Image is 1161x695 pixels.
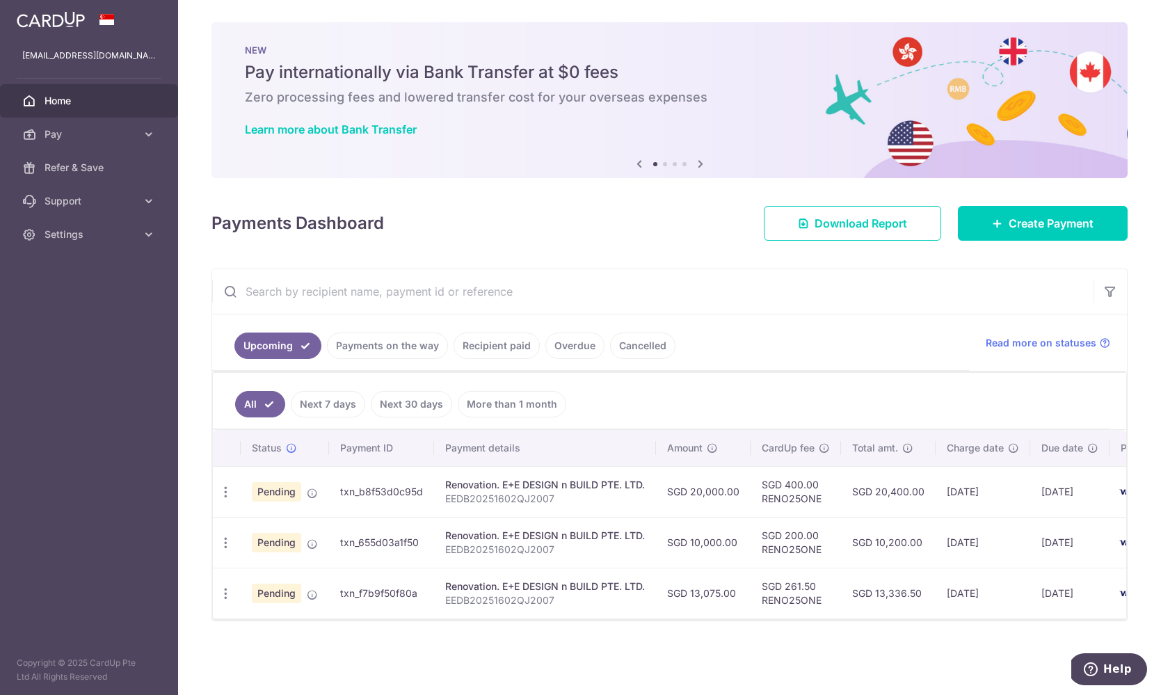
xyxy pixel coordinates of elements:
[1030,568,1110,618] td: [DATE]
[936,568,1030,618] td: [DATE]
[45,94,136,108] span: Home
[1071,653,1147,688] iframe: Opens a widget where you can find more information
[841,466,936,517] td: SGD 20,400.00
[751,466,841,517] td: SGD 400.00 RENO25ONE
[252,482,301,502] span: Pending
[852,441,898,455] span: Total amt.
[610,333,675,359] a: Cancelled
[947,441,1004,455] span: Charge date
[329,430,434,466] th: Payment ID
[45,161,136,175] span: Refer & Save
[245,45,1094,56] p: NEW
[329,517,434,568] td: txn_655d03a1f50
[762,441,815,455] span: CardUp fee
[445,492,645,506] p: EEDB20251602QJ2007
[329,568,434,618] td: txn_f7b9f50f80a
[841,517,936,568] td: SGD 10,200.00
[454,333,540,359] a: Recipient paid
[1041,441,1083,455] span: Due date
[1114,585,1142,602] img: Bank Card
[327,333,448,359] a: Payments on the way
[212,269,1094,314] input: Search by recipient name, payment id or reference
[245,122,417,136] a: Learn more about Bank Transfer
[235,391,285,417] a: All
[1114,484,1142,500] img: Bank Card
[1009,215,1094,232] span: Create Payment
[17,11,85,28] img: CardUp
[815,215,907,232] span: Download Report
[936,466,1030,517] td: [DATE]
[291,391,365,417] a: Next 7 days
[445,580,645,593] div: Renovation. E+E DESIGN n BUILD PTE. LTD.
[458,391,566,417] a: More than 1 month
[45,194,136,208] span: Support
[986,336,1110,350] a: Read more on statuses
[445,478,645,492] div: Renovation. E+E DESIGN n BUILD PTE. LTD.
[764,206,941,241] a: Download Report
[434,430,656,466] th: Payment details
[252,441,282,455] span: Status
[234,333,321,359] a: Upcoming
[45,127,136,141] span: Pay
[371,391,452,417] a: Next 30 days
[751,568,841,618] td: SGD 261.50 RENO25ONE
[936,517,1030,568] td: [DATE]
[1030,517,1110,568] td: [DATE]
[841,568,936,618] td: SGD 13,336.50
[445,543,645,557] p: EEDB20251602QJ2007
[986,336,1096,350] span: Read more on statuses
[1114,534,1142,551] img: Bank Card
[656,466,751,517] td: SGD 20,000.00
[45,227,136,241] span: Settings
[656,517,751,568] td: SGD 10,000.00
[22,49,156,63] p: [EMAIL_ADDRESS][DOMAIN_NAME]
[252,533,301,552] span: Pending
[958,206,1128,241] a: Create Payment
[656,568,751,618] td: SGD 13,075.00
[211,22,1128,178] img: Bank transfer banner
[445,529,645,543] div: Renovation. E+E DESIGN n BUILD PTE. LTD.
[445,593,645,607] p: EEDB20251602QJ2007
[545,333,604,359] a: Overdue
[245,61,1094,83] h5: Pay internationally via Bank Transfer at $0 fees
[667,441,703,455] span: Amount
[211,211,384,236] h4: Payments Dashboard
[751,517,841,568] td: SGD 200.00 RENO25ONE
[329,466,434,517] td: txn_b8f53d0c95d
[1030,466,1110,517] td: [DATE]
[245,89,1094,106] h6: Zero processing fees and lowered transfer cost for your overseas expenses
[252,584,301,603] span: Pending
